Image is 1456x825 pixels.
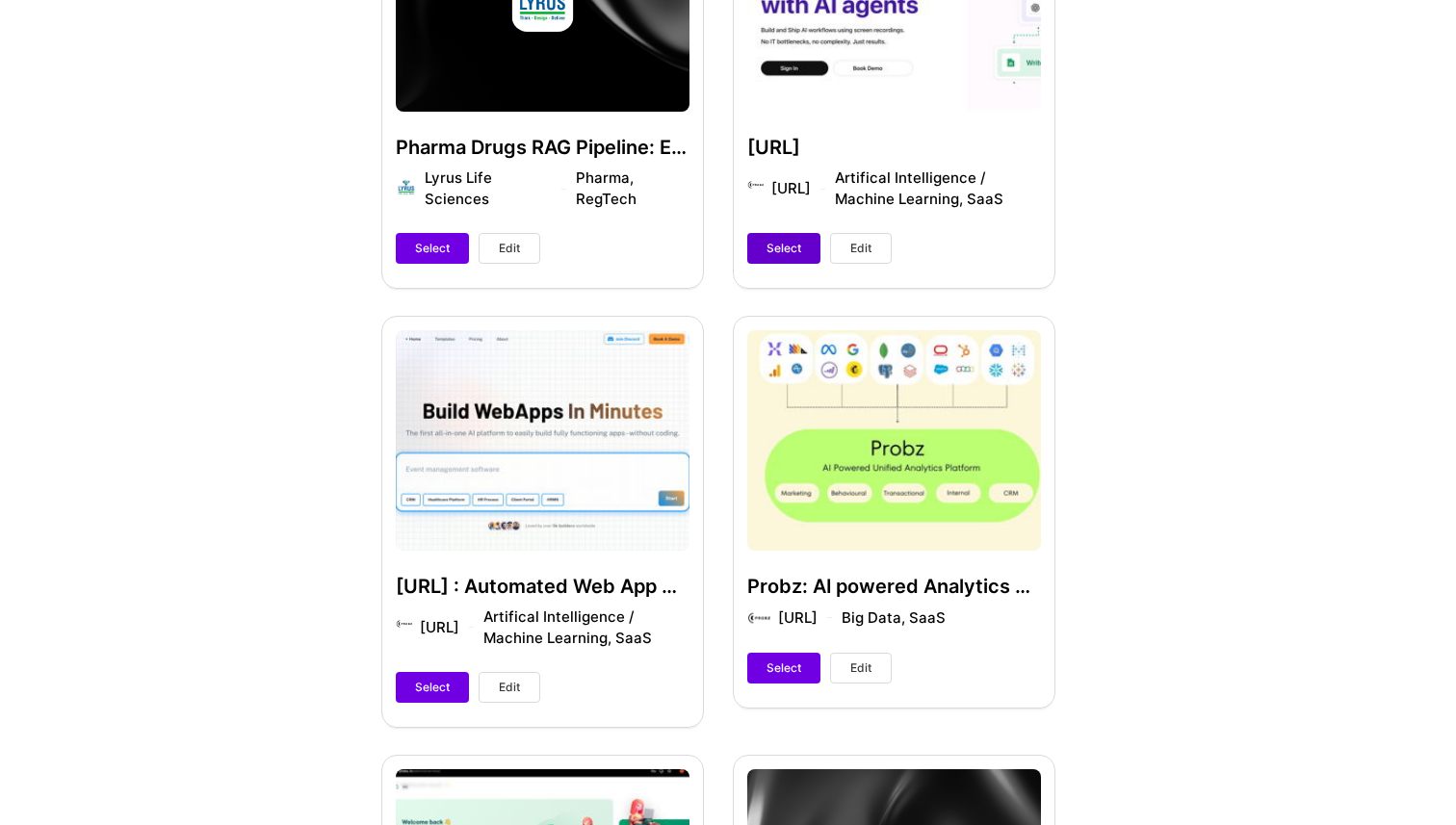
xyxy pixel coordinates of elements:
[479,233,540,264] button: Edit
[415,240,450,257] span: Select
[747,233,820,264] button: Select
[479,672,540,703] button: Edit
[396,672,469,703] button: Select
[415,679,450,696] span: Select
[767,240,801,257] span: Select
[850,659,871,677] span: Edit
[747,653,820,683] button: Select
[830,653,892,683] button: Edit
[396,233,469,264] button: Select
[830,233,892,264] button: Edit
[499,240,520,257] span: Edit
[850,240,871,257] span: Edit
[499,679,520,696] span: Edit
[767,659,801,677] span: Select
